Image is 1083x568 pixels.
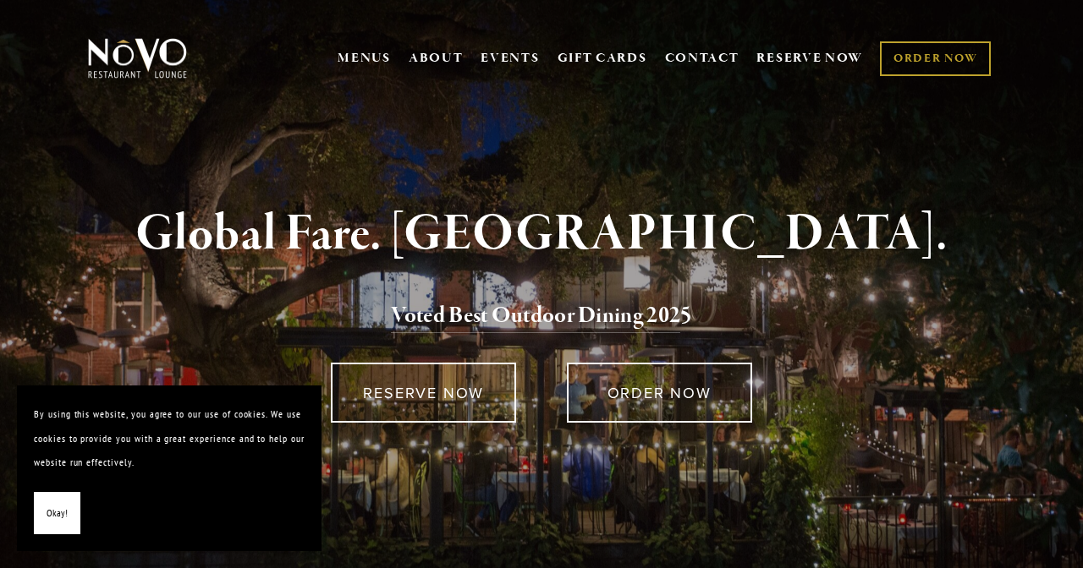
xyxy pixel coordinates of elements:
[665,42,739,74] a: CONTACT
[391,301,680,333] a: Voted Best Outdoor Dining 202
[135,202,947,266] strong: Global Fare. [GEOGRAPHIC_DATA].
[331,363,516,423] a: RESERVE NOW
[85,37,190,79] img: Novo Restaurant &amp; Lounge
[113,298,971,334] h2: 5
[338,50,391,67] a: MENUS
[34,492,80,535] button: Okay!
[481,50,539,67] a: EVENTS
[17,385,322,551] section: Cookie banner
[756,42,863,74] a: RESERVE NOW
[567,363,752,423] a: ORDER NOW
[409,50,464,67] a: ABOUT
[47,501,68,526] span: Okay!
[880,41,991,76] a: ORDER NOW
[558,42,647,74] a: GIFT CARDS
[34,402,305,475] p: By using this website, you agree to our use of cookies. We use cookies to provide you with a grea...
